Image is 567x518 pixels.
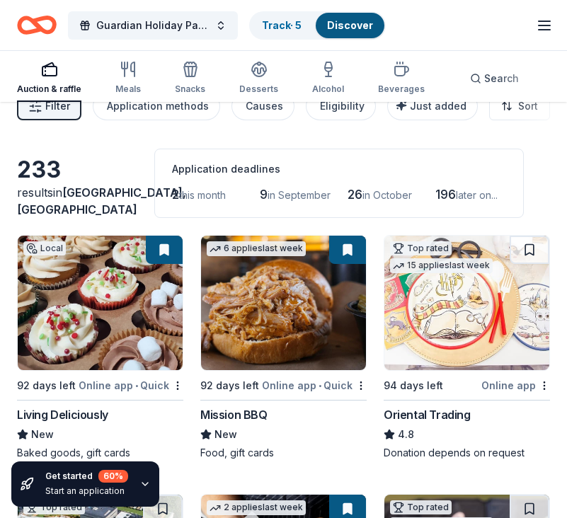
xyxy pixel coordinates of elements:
div: 6 applies last week [207,241,306,256]
div: Top rated [390,241,452,255]
span: 4.8 [398,426,414,443]
button: Beverages [378,55,425,102]
span: • [135,380,138,391]
div: Application methods [107,98,209,115]
div: 92 days left [17,377,76,394]
span: Sort [518,98,538,115]
div: Online app Quick [262,376,367,394]
div: Donation depends on request [384,446,550,460]
button: Guardian Holiday Party [68,11,238,40]
button: Auction & raffle [17,55,81,102]
a: Image for Living DeliciouslyLocal92 days leftOnline app•QuickLiving DeliciouslyNewBaked goods, gi... [17,235,183,460]
div: Top rated [390,500,452,514]
img: Image for Living Deliciously [18,236,183,370]
span: 2 [172,187,179,202]
div: Baked goods, gift cards [17,446,183,460]
button: Sort [489,92,550,120]
div: Application deadlines [172,161,506,178]
span: in September [268,189,331,201]
span: this month [179,189,226,201]
div: Auction & raffle [17,84,81,95]
div: 94 days left [384,377,443,394]
button: Application methods [93,92,220,120]
div: Mission BBQ [200,406,268,423]
button: Alcohol [312,55,344,102]
div: Eligibility [320,98,365,115]
a: Image for Mission BBQ6 applieslast week92 days leftOnline app•QuickMission BBQNewFood, gift cards [200,235,367,460]
span: 9 [260,187,268,202]
div: Beverages [378,84,425,95]
span: [GEOGRAPHIC_DATA], [GEOGRAPHIC_DATA] [17,185,186,217]
div: 15 applies last week [390,258,493,273]
span: 196 [435,187,456,202]
a: Track· 5 [262,19,302,31]
div: Get started [45,470,128,483]
button: Desserts [239,55,278,102]
div: 2 applies last week [207,500,306,515]
div: Start an application [45,485,128,497]
span: Filter [45,98,70,115]
div: Living Deliciously [17,406,108,423]
div: Oriental Trading [384,406,471,423]
div: 233 [17,156,137,184]
span: in [17,185,186,217]
button: Causes [231,92,294,120]
a: Discover [327,19,373,31]
span: 26 [348,187,362,202]
div: Snacks [175,84,205,95]
div: Local [23,241,66,255]
span: later on... [456,189,498,201]
span: New [31,426,54,443]
button: Track· 5Discover [249,11,386,40]
span: New [214,426,237,443]
div: 92 days left [200,377,259,394]
div: Online app [481,376,550,394]
div: 60 % [98,470,128,483]
button: Eligibility [306,92,376,120]
button: Filter2 [17,92,81,120]
div: Meals [115,84,141,95]
span: in October [362,189,412,201]
button: Search [459,64,530,93]
div: Causes [246,98,283,115]
img: Image for Mission BBQ [201,236,366,370]
span: Guardian Holiday Party [96,17,210,34]
div: Alcohol [312,84,344,95]
div: Desserts [239,84,278,95]
a: Image for Oriental TradingTop rated15 applieslast week94 days leftOnline appOriental Trading4.8Do... [384,235,550,460]
span: Just added [410,100,466,112]
div: results [17,184,137,218]
span: • [319,380,321,391]
div: Food, gift cards [200,446,367,460]
button: Just added [387,92,478,120]
div: Online app Quick [79,376,183,394]
a: Home [17,8,57,42]
button: Snacks [175,55,205,102]
img: Image for Oriental Trading [384,236,549,370]
button: Meals [115,55,141,102]
span: Search [484,70,519,87]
